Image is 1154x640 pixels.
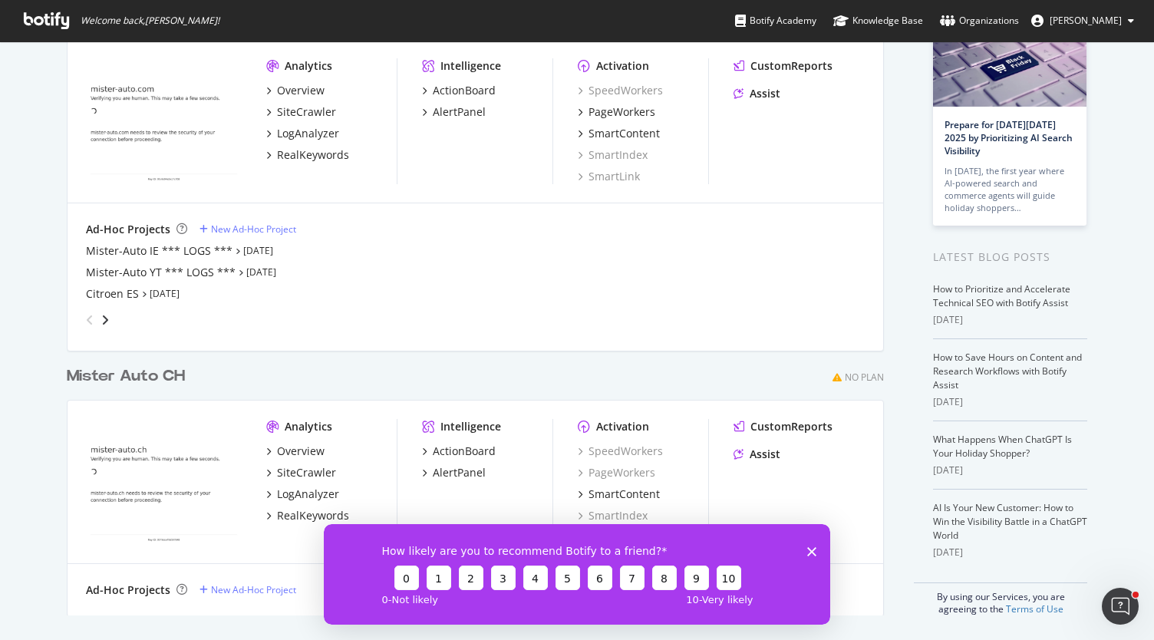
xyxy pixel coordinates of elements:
[578,169,640,184] a: SmartLink
[833,13,923,28] div: Knowledge Base
[86,286,139,302] a: Citroen ES
[933,282,1070,309] a: How to Prioritize and Accelerate Technical SEO with Botify Assist
[266,487,339,502] a: LogAnalyzer
[199,223,296,236] a: New Ad-Hoc Project
[266,444,325,459] a: Overview
[1019,8,1146,33] button: [PERSON_NAME]
[734,58,833,74] a: CustomReports
[266,126,339,141] a: LogAnalyzer
[578,147,648,163] div: SmartIndex
[578,444,663,459] a: SpeedWorkers
[246,266,276,279] a: [DATE]
[67,365,185,388] div: Mister Auto CH
[277,83,325,98] div: Overview
[433,83,496,98] div: ActionBoard
[86,419,242,543] img: mister-auto.ch
[596,58,649,74] div: Activation
[589,126,660,141] div: SmartContent
[277,147,349,163] div: RealKeywords
[266,465,336,480] a: SiteCrawler
[86,58,242,183] img: mister-auto.com
[578,487,660,502] a: SmartContent
[735,13,816,28] div: Botify Academy
[578,83,663,98] a: SpeedWorkers
[933,501,1087,542] a: AI Is Your New Customer: How to Win the Visibility Battle in a ChatGPT World
[422,465,486,480] a: AlertPanel
[845,371,884,384] div: No Plan
[578,508,648,523] a: SmartIndex
[933,464,1087,477] div: [DATE]
[266,508,349,523] a: RealKeywords
[914,582,1087,615] div: By using our Services, you are agreeing to the
[433,444,496,459] div: ActionBoard
[578,126,660,141] a: SmartContent
[933,26,1086,107] img: Prepare for Black Friday 2025 by Prioritizing AI Search Visibility
[589,104,655,120] div: PageWorkers
[734,419,833,434] a: CustomReports
[277,104,336,120] div: SiteCrawler
[285,58,332,74] div: Analytics
[945,165,1075,214] div: In [DATE], the first year where AI-powered search and commerce agents will guide holiday shoppers…
[199,583,296,596] a: New Ad-Hoc Project
[67,365,191,388] a: Mister Auto CH
[422,444,496,459] a: ActionBoard
[933,395,1087,409] div: [DATE]
[86,222,170,237] div: Ad-Hoc Projects
[277,487,339,502] div: LogAnalyzer
[734,447,780,462] a: Assist
[86,582,170,598] div: Ad-Hoc Projects
[440,419,501,434] div: Intelligence
[266,147,349,163] a: RealKeywords
[1006,602,1063,615] a: Terms of Use
[277,444,325,459] div: Overview
[750,419,833,434] div: CustomReports
[285,419,332,434] div: Analytics
[243,244,273,257] a: [DATE]
[578,465,655,480] a: PageWorkers
[589,487,660,502] div: SmartContent
[596,419,649,434] div: Activation
[750,86,780,101] div: Assist
[80,308,100,332] div: angle-left
[933,313,1087,327] div: [DATE]
[1102,588,1139,625] iframe: Intercom live chat
[750,447,780,462] div: Assist
[433,104,486,120] div: AlertPanel
[277,508,349,523] div: RealKeywords
[940,13,1019,28] div: Organizations
[81,15,219,27] span: Welcome back, [PERSON_NAME] !
[578,104,655,120] a: PageWorkers
[440,58,501,74] div: Intelligence
[933,433,1072,460] a: What Happens When ChatGPT Is Your Holiday Shopper?
[277,126,339,141] div: LogAnalyzer
[422,83,496,98] a: ActionBoard
[266,104,336,120] a: SiteCrawler
[945,118,1073,157] a: Prepare for [DATE][DATE] 2025 by Prioritizing AI Search Visibility
[211,583,296,596] div: New Ad-Hoc Project
[324,524,830,625] iframe: Survey from Botify
[933,546,1087,559] div: [DATE]
[734,86,780,101] a: Assist
[277,465,336,480] div: SiteCrawler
